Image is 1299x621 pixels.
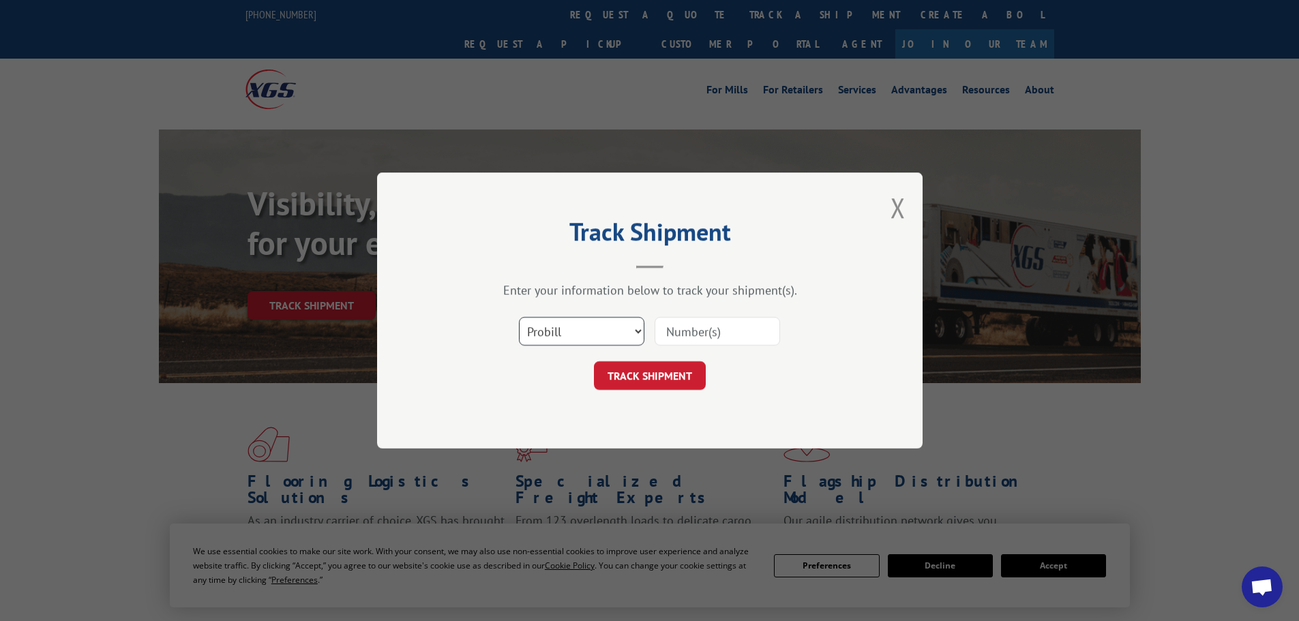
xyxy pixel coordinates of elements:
[1242,566,1283,607] div: Open chat
[445,282,854,298] div: Enter your information below to track your shipment(s).
[655,317,780,346] input: Number(s)
[445,222,854,248] h2: Track Shipment
[594,361,706,390] button: TRACK SHIPMENT
[891,190,906,226] button: Close modal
